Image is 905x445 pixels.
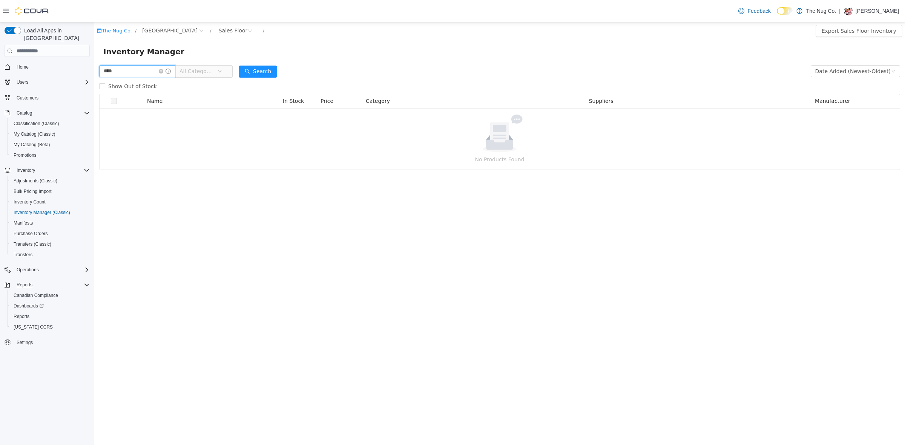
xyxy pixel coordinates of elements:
[3,6,38,11] a: icon: shopThe Nug Co.
[14,292,58,298] span: Canadian Compliance
[8,290,93,301] button: Canadian Compliance
[11,197,90,206] span: Inventory Count
[11,229,51,238] a: Purchase Orders
[14,133,796,141] p: No Products Found
[11,140,90,149] span: My Catalog (Beta)
[777,7,793,15] input: Dark Mode
[2,265,93,275] button: Operations
[14,166,38,175] button: Inventory
[11,240,54,249] a: Transfers (Classic)
[11,323,90,332] span: Washington CCRS
[8,197,93,207] button: Inventory Count
[14,280,90,289] span: Reports
[11,250,90,259] span: Transfers
[8,249,93,260] button: Transfers
[17,79,28,85] span: Users
[21,27,90,42] span: Load All Apps in [GEOGRAPHIC_DATA]
[721,43,796,55] div: Date Added (Newest-Oldest)
[2,108,93,118] button: Catalog
[8,218,93,228] button: Manifests
[3,6,8,11] i: icon: shop
[735,3,773,18] a: Feedback
[14,265,42,274] button: Operations
[2,77,93,87] button: Users
[11,208,73,217] a: Inventory Manager (Classic)
[2,165,93,176] button: Inventory
[71,46,77,52] i: icon: info-circle
[14,199,46,205] span: Inventory Count
[85,45,120,53] span: All Categories
[11,229,90,238] span: Purchase Orders
[2,280,93,290] button: Reports
[9,23,95,35] span: Inventory Manager
[14,252,32,258] span: Transfers
[14,280,35,289] button: Reports
[8,311,93,322] button: Reports
[124,3,153,14] div: Sales Floor
[14,63,32,72] a: Home
[17,339,33,346] span: Settings
[14,93,90,102] span: Customers
[839,6,841,15] p: |
[17,267,39,273] span: Operations
[14,303,44,309] span: Dashboards
[17,95,38,101] span: Customers
[8,139,93,150] button: My Catalog (Beta)
[14,178,57,184] span: Adjustments (Classic)
[721,3,808,15] button: Export Sales Floor Inventory
[747,7,770,15] span: Feedback
[8,322,93,332] button: [US_STATE] CCRS
[11,197,49,206] a: Inventory Count
[14,338,90,347] span: Settings
[11,187,55,196] a: Bulk Pricing Import
[123,47,128,52] i: icon: down
[11,219,90,228] span: Manifests
[17,282,32,288] span: Reports
[14,231,48,237] span: Purchase Orders
[17,110,32,116] span: Catalog
[844,6,853,15] div: JASON SMITH
[11,301,90,310] span: Dashboards
[8,186,93,197] button: Bulk Pricing Import
[14,313,29,320] span: Reports
[271,76,296,82] span: Category
[11,119,90,128] span: Classification (Classic)
[806,6,836,15] p: The Nug Co.
[11,119,62,128] a: Classification (Classic)
[2,337,93,348] button: Settings
[8,207,93,218] button: Inventory Manager (Classic)
[8,228,93,239] button: Purchase Orders
[11,291,61,300] a: Canadian Compliance
[17,167,35,173] span: Inventory
[48,4,103,12] span: 1213 Dundas Street West
[8,118,93,129] button: Classification (Classic)
[8,301,93,311] a: Dashboards
[14,109,90,118] span: Catalog
[14,62,90,72] span: Home
[17,64,29,70] span: Home
[2,61,93,72] button: Home
[11,301,47,310] a: Dashboards
[115,6,117,11] span: /
[15,7,49,15] img: Cova
[11,140,53,149] a: My Catalog (Beta)
[11,151,40,160] a: Promotions
[11,312,90,321] span: Reports
[11,151,90,160] span: Promotions
[169,6,170,11] span: /
[14,152,37,158] span: Promotions
[14,109,35,118] button: Catalog
[14,93,41,102] a: Customers
[14,241,51,247] span: Transfers (Classic)
[11,323,56,332] a: [US_STATE] CCRS
[11,208,90,217] span: Inventory Manager (Classic)
[64,47,69,51] i: icon: close-circle
[14,78,90,87] span: Users
[14,78,31,87] button: Users
[721,76,756,82] span: Manufacturer
[8,239,93,249] button: Transfers (Classic)
[11,240,90,249] span: Transfers (Classic)
[11,291,90,300] span: Canadian Compliance
[14,220,33,226] span: Manifests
